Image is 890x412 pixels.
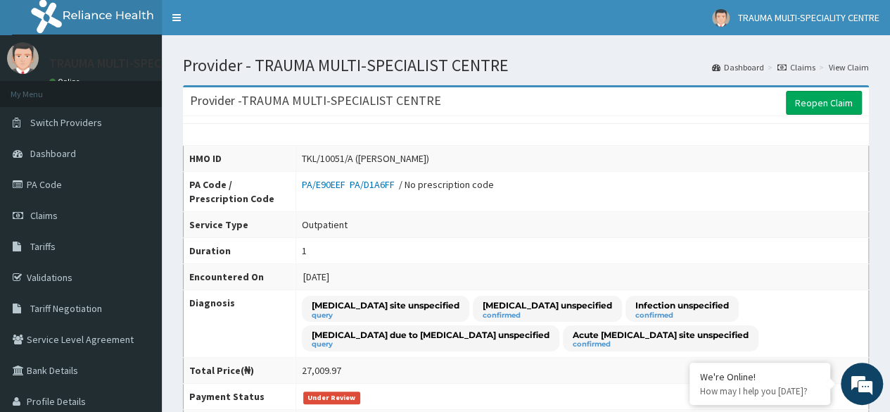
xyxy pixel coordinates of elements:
p: [MEDICAL_DATA] due to [MEDICAL_DATA] unspecified [312,329,549,341]
th: Service Type [184,212,296,238]
small: query [312,312,459,319]
th: Diagnosis [184,290,296,358]
p: [MEDICAL_DATA] site unspecified [312,299,459,311]
span: TRAUMA MULTI-SPECIALITY CENTRE [738,11,879,24]
div: Outpatient [302,218,348,232]
th: HMO ID [184,146,296,172]
th: Payment Status [184,384,296,410]
a: PA/E90EEF [302,178,350,191]
div: / No prescription code [302,177,494,192]
img: User Image [712,9,730,27]
a: Claims [777,61,815,73]
a: Dashboard [712,61,764,73]
a: View Claim [829,61,869,73]
span: Tariffs [30,240,56,253]
p: Infection unspecified [635,299,729,311]
th: PA Code / Prescription Code [184,172,296,212]
th: Duration [184,238,296,264]
small: confirmed [483,312,612,319]
small: confirmed [635,312,729,319]
span: Tariff Negotiation [30,302,102,315]
div: TKL/10051/A ([PERSON_NAME]) [302,151,429,166]
a: Reopen Claim [786,91,862,115]
span: Claims [30,209,58,222]
div: 1 [302,244,307,258]
div: 27,009.97 [302,363,341,377]
p: How may I help you today? [700,385,820,397]
span: [DATE] [303,270,329,283]
th: Total Price(₦) [184,358,296,384]
span: Switch Providers [30,116,102,129]
small: query [312,341,549,348]
span: Dashboard [30,147,76,160]
a: Online [49,77,83,87]
a: PA/D1A6FF [350,178,399,191]
th: Encountered On [184,264,296,290]
div: We're Online! [700,370,820,383]
small: confirmed [573,341,749,348]
img: User Image [7,42,39,74]
h3: Provider - TRAUMA MULTI-SPECIALIST CENTRE [190,94,441,107]
span: Under Review [303,392,360,404]
h1: Provider - TRAUMA MULTI-SPECIALIST CENTRE [183,56,869,75]
p: Acute [MEDICAL_DATA] site unspecified [573,329,749,341]
p: [MEDICAL_DATA] unspecified [483,299,612,311]
p: TRAUMA MULTI-SPECIALITY CENTRE [49,57,241,70]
